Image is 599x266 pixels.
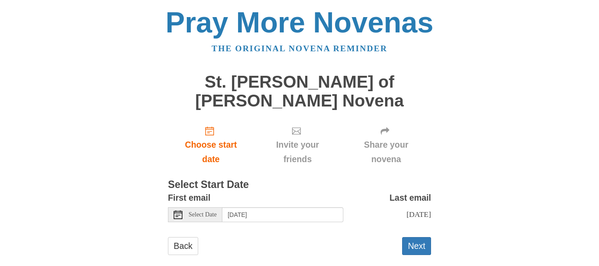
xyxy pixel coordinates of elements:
[254,119,341,171] div: Click "Next" to confirm your start date first.
[168,179,431,191] h3: Select Start Date
[177,138,245,167] span: Choose start date
[168,191,210,205] label: First email
[189,212,217,218] span: Select Date
[350,138,422,167] span: Share your novena
[168,237,198,255] a: Back
[341,119,431,171] div: Click "Next" to confirm your start date first.
[166,6,434,39] a: Pray More Novenas
[402,237,431,255] button: Next
[212,44,388,53] a: The original novena reminder
[389,191,431,205] label: Last email
[168,119,254,171] a: Choose start date
[263,138,332,167] span: Invite your friends
[168,73,431,110] h1: St. [PERSON_NAME] of [PERSON_NAME] Novena
[406,210,431,219] span: [DATE]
